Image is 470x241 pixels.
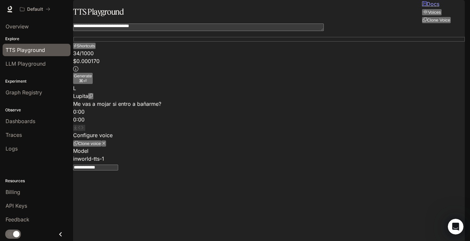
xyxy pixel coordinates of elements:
[88,93,93,99] button: Copy Voice ID
[73,84,465,92] div: L
[78,125,84,131] button: Inspect
[73,49,465,57] p: 34 / 1000
[422,17,451,23] button: Clone Voice
[73,92,88,100] p: Lupita
[448,219,463,234] iframe: Intercom live chat
[73,100,465,108] p: Me vas a mojar si entro a bañarme?
[422,9,442,15] button: Voices
[73,108,85,115] span: 0:00
[73,155,465,163] div: inworld-tts-1
[73,5,124,18] h1: TTS Playground
[73,131,465,139] p: Configure voice
[422,1,439,7] a: Docs
[73,147,465,155] p: Model
[73,116,85,123] span: 0:00
[74,78,92,83] p: ⌘⏎
[73,43,96,49] button: Shortcuts
[73,73,93,84] button: Generate⌘⏎
[73,140,102,147] button: Clone voice
[73,125,78,131] button: Download audio
[27,7,43,12] p: Default
[17,3,53,16] button: All workspaces
[73,57,465,65] p: $ 0.000170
